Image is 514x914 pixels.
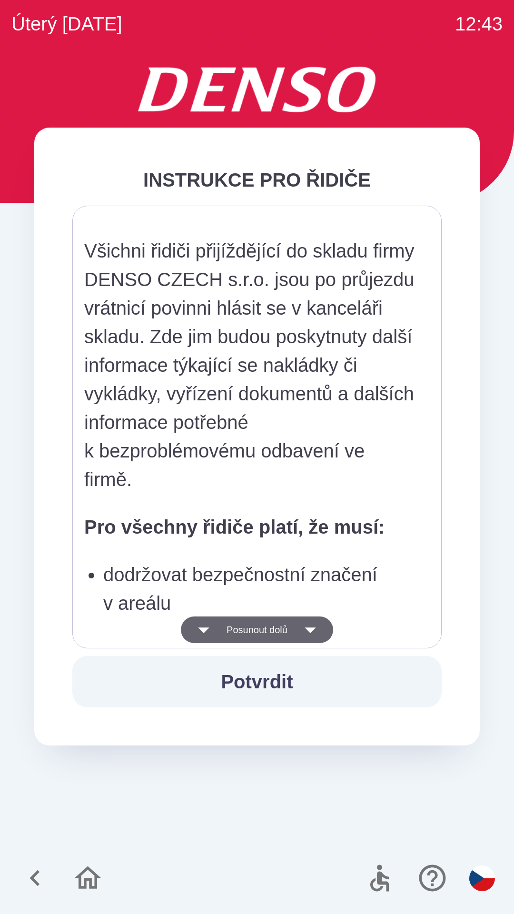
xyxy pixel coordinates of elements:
strong: Pro všechny řidiče platí, že musí: [84,517,385,537]
p: Všichni řidiči přijíždějící do skladu firmy DENSO CZECH s.r.o. jsou po průjezdu vrátnicí povinni ... [84,237,416,494]
p: dodržovat bezpečnostní značení v areálu [103,560,416,617]
button: Posunout dolů [181,616,333,643]
p: úterý [DATE] [11,10,122,38]
div: INSTRUKCE PRO ŘIDIČE [72,166,442,194]
p: 12:43 [455,10,503,38]
img: cs flag [469,865,495,891]
img: Logo [34,67,480,112]
button: Potvrdit [72,656,442,707]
